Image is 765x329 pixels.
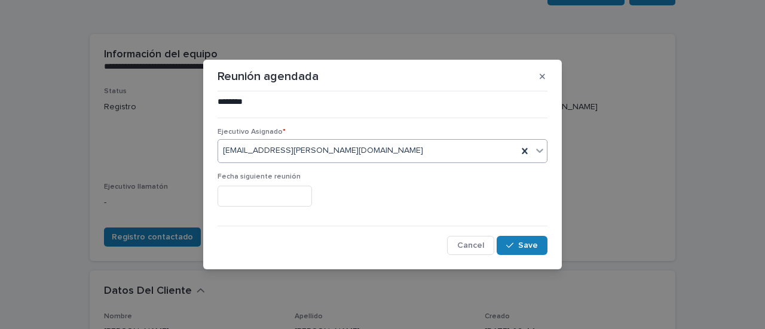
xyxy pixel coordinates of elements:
button: Save [497,236,547,255]
button: Cancel [447,236,494,255]
p: Reunión agendada [218,69,319,84]
span: [EMAIL_ADDRESS][PERSON_NAME][DOMAIN_NAME] [223,144,423,157]
span: Fecha siguiente reunión [218,173,301,180]
span: Cancel [457,241,484,250]
span: Ejecutivo Asignado [218,128,286,136]
span: Save [518,241,538,250]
